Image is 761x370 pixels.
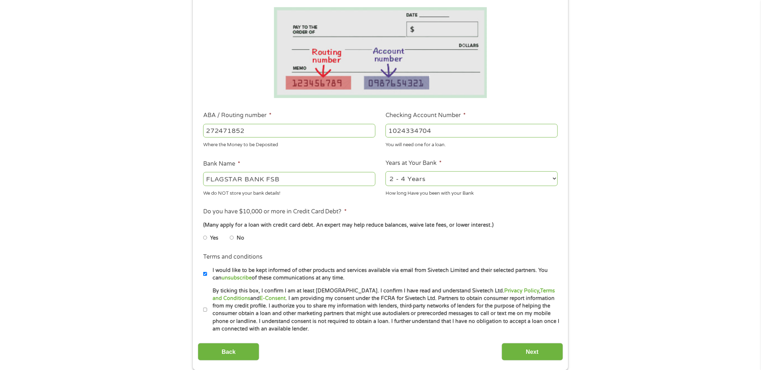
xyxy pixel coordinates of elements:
[198,343,259,361] input: Back
[203,253,263,261] label: Terms and conditions
[203,221,558,229] div: (Many apply for a loan with credit card debt. An expert may help reduce balances, waive late fees...
[502,343,563,361] input: Next
[222,275,252,281] a: unsubscribe
[386,187,558,197] div: How long Have you been with your Bank
[386,159,442,167] label: Years at Your Bank
[386,124,558,138] input: 345634636
[213,288,555,301] a: Terms and Conditions
[207,267,560,282] label: I would like to be kept informed of other products and services available via email from Sivetech...
[386,112,466,119] label: Checking Account Number
[203,139,375,149] div: Where the Money to be Deposited
[203,124,375,138] input: 263177916
[386,139,558,149] div: You will need one for a loan.
[207,287,560,333] label: By ticking this box, I confirm I am at least [DEMOGRAPHIC_DATA]. I confirm I have read and unders...
[203,160,240,168] label: Bank Name
[210,234,218,242] label: Yes
[203,187,375,197] div: We do NOT store your bank details!
[203,112,272,119] label: ABA / Routing number
[505,288,539,294] a: Privacy Policy
[237,234,244,242] label: No
[203,208,347,216] label: Do you have $10,000 or more in Credit Card Debt?
[274,7,487,98] img: Routing number location
[260,295,286,301] a: E-Consent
